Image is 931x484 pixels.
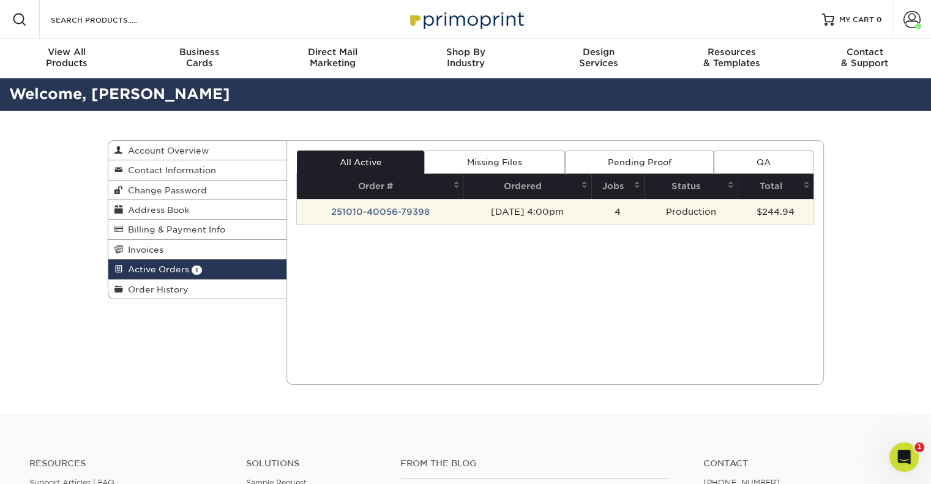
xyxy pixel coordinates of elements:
span: Order History [123,285,189,294]
a: DesignServices [532,39,665,78]
a: Contact Information [108,160,287,180]
span: Active Orders [123,264,189,274]
a: Address Book [108,200,287,220]
img: Primoprint [405,6,527,32]
a: Contact [703,458,902,469]
span: Business [133,47,266,58]
span: 0 [877,15,882,24]
a: All Active [297,151,424,174]
a: Active Orders 1 [108,259,287,279]
span: Account Overview [123,146,209,155]
a: Missing Files [424,151,564,174]
a: Pending Proof [565,151,714,174]
div: Industry [399,47,532,69]
a: Invoices [108,240,287,259]
th: Total [738,174,813,199]
span: Invoices [123,245,163,255]
th: Ordered [463,174,591,199]
a: Account Overview [108,141,287,160]
span: MY CART [839,15,874,25]
td: [DATE] 4:00pm [463,199,591,225]
a: Billing & Payment Info [108,220,287,239]
span: Address Book [123,205,189,215]
a: Direct MailMarketing [266,39,399,78]
div: Cards [133,47,266,69]
span: Direct Mail [266,47,399,58]
span: Shop By [399,47,532,58]
a: Contact& Support [798,39,931,78]
a: Resources& Templates [665,39,798,78]
span: 1 [914,442,924,452]
span: Change Password [123,185,207,195]
a: Shop ByIndustry [399,39,532,78]
span: Contact Information [123,165,216,175]
div: & Templates [665,47,798,69]
a: Change Password [108,181,287,200]
span: Contact [798,47,931,58]
div: & Support [798,47,931,69]
th: Order # [297,174,463,199]
td: Production [644,199,738,225]
span: 1 [192,266,202,275]
th: Jobs [591,174,644,199]
span: Billing & Payment Info [123,225,225,234]
span: Resources [665,47,798,58]
td: 4 [591,199,644,225]
td: 251010-40056-79398 [297,199,463,225]
div: Services [532,47,665,69]
a: QA [714,151,813,174]
div: Marketing [266,47,399,69]
td: $244.94 [738,199,813,225]
iframe: Intercom live chat [889,442,919,472]
a: BusinessCards [133,39,266,78]
input: SEARCH PRODUCTS..... [50,12,169,27]
th: Status [644,174,738,199]
span: Design [532,47,665,58]
h4: From the Blog [400,458,670,469]
a: Order History [108,280,287,299]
